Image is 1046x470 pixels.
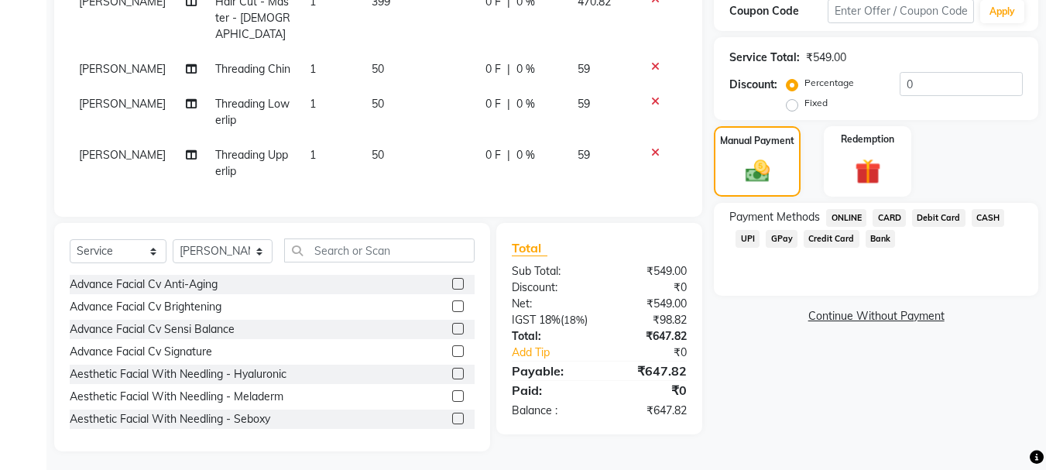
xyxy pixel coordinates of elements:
[738,157,777,185] img: _cash.svg
[512,240,547,256] span: Total
[516,147,535,163] span: 0 %
[736,230,760,248] span: UPI
[500,381,599,400] div: Paid:
[516,96,535,112] span: 0 %
[485,96,501,112] span: 0 F
[729,3,827,19] div: Coupon Code
[507,96,510,112] span: |
[215,148,288,178] span: Threading Upperlip
[729,209,820,225] span: Payment Methods
[599,280,698,296] div: ₹0
[485,61,501,77] span: 0 F
[310,62,316,76] span: 1
[372,62,384,76] span: 50
[372,148,384,162] span: 50
[806,50,846,66] div: ₹549.00
[310,148,316,162] span: 1
[516,61,535,77] span: 0 %
[70,321,235,338] div: Advance Facial Cv Sensi Balance
[70,366,286,383] div: Aesthetic Facial With Needling - Hyaluronic
[500,280,599,296] div: Discount:
[804,230,859,248] span: Credit Card
[564,314,585,326] span: 18%
[507,61,510,77] span: |
[599,312,698,328] div: ₹98.82
[599,296,698,312] div: ₹549.00
[599,362,698,380] div: ₹647.82
[616,345,699,361] div: ₹0
[766,230,797,248] span: GPay
[599,328,698,345] div: ₹647.82
[866,230,896,248] span: Bank
[841,132,894,146] label: Redemption
[500,296,599,312] div: Net:
[500,328,599,345] div: Total:
[215,62,290,76] span: Threading Chin
[578,148,590,162] span: 59
[599,403,698,419] div: ₹647.82
[70,344,212,360] div: Advance Facial Cv Signature
[485,147,501,163] span: 0 F
[578,97,590,111] span: 59
[720,134,794,148] label: Manual Payment
[826,209,866,227] span: ONLINE
[507,147,510,163] span: |
[717,308,1035,324] a: Continue Without Payment
[599,381,698,400] div: ₹0
[70,276,218,293] div: Advance Facial Cv Anti-Aging
[804,96,828,110] label: Fixed
[70,299,221,315] div: Advance Facial Cv Brightening
[284,238,475,262] input: Search or Scan
[500,312,599,328] div: ( )
[512,313,561,327] span: IGST 18%
[500,345,616,361] a: Add Tip
[79,62,166,76] span: [PERSON_NAME]
[372,97,384,111] span: 50
[804,76,854,90] label: Percentage
[729,77,777,93] div: Discount:
[599,263,698,280] div: ₹549.00
[847,156,889,187] img: _gift.svg
[729,50,800,66] div: Service Total:
[70,411,270,427] div: Aesthetic Facial With Needling - Seboxy
[215,97,290,127] span: Threading Lowerlip
[912,209,965,227] span: Debit Card
[70,389,283,405] div: Aesthetic Facial With Needling - Meladerm
[972,209,1005,227] span: CASH
[500,263,599,280] div: Sub Total:
[500,403,599,419] div: Balance :
[578,62,590,76] span: 59
[500,362,599,380] div: Payable:
[79,97,166,111] span: [PERSON_NAME]
[79,148,166,162] span: [PERSON_NAME]
[310,97,316,111] span: 1
[873,209,906,227] span: CARD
